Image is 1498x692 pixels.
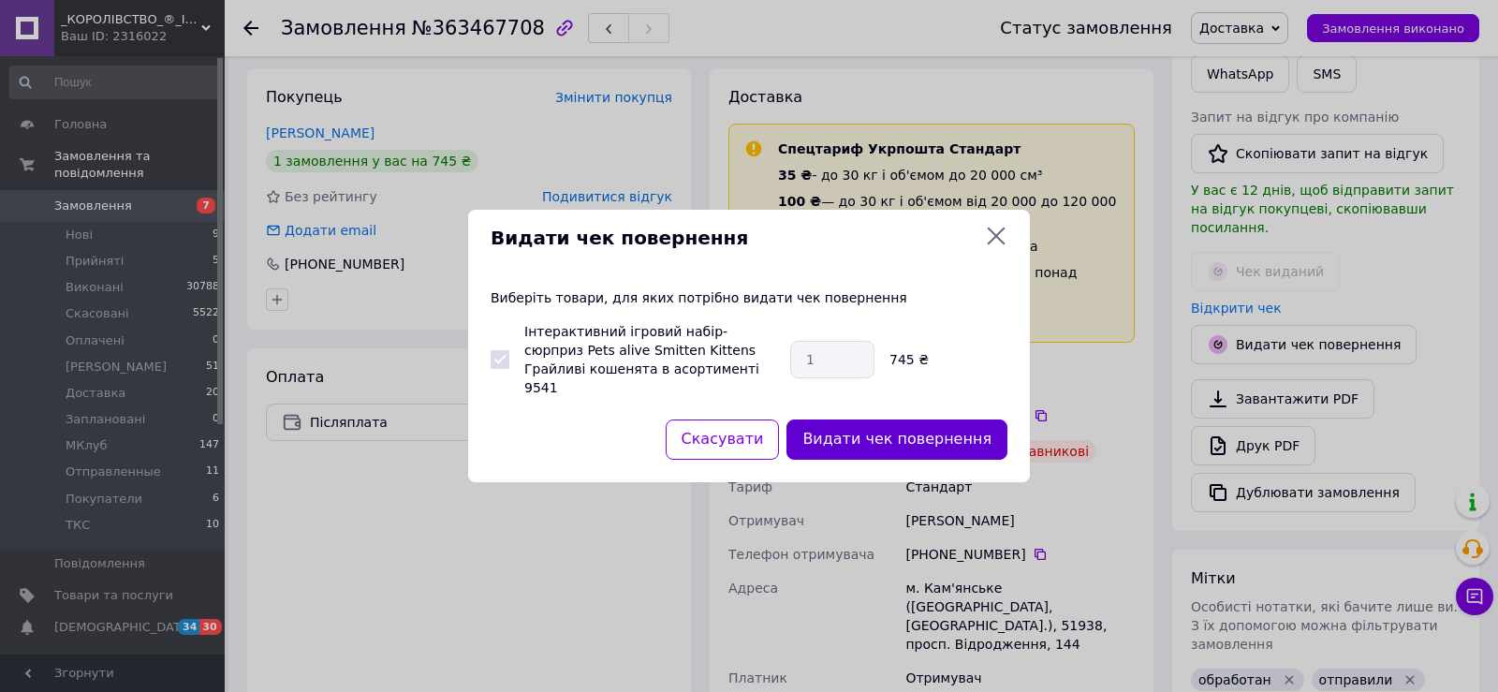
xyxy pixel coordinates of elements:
[491,225,977,252] span: Видати чек повернення
[524,324,759,395] label: Інтерактивний ігровий набір-сюрприз Pets alive Smitten Kittens Грайливі кошенята в асортименті 9541
[491,288,1007,307] p: Виберіть товари, для яких потрібно видати чек повернення
[666,420,780,460] button: Скасувати
[882,350,1015,369] div: 745 ₴
[786,420,1007,460] button: Видати чек повернення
